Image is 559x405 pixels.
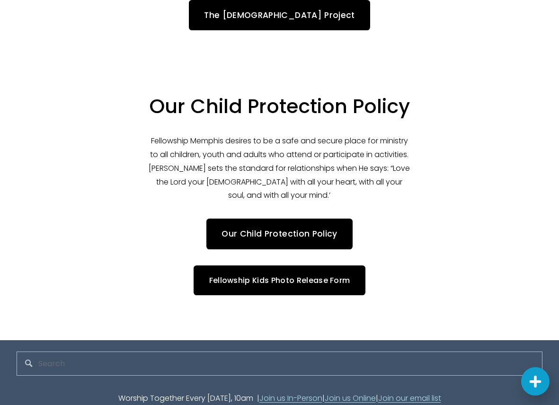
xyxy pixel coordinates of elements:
p: Fellowship Memphis desires to be a safe and secure place for ministry to all children, youth and ... [148,134,411,202]
h2: Our Child Protection Policy [148,94,411,119]
a: Fellowship Kids Photo Release Form [194,265,365,295]
input: Search [17,352,542,376]
a: Our Child Protection Policy [206,219,353,249]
